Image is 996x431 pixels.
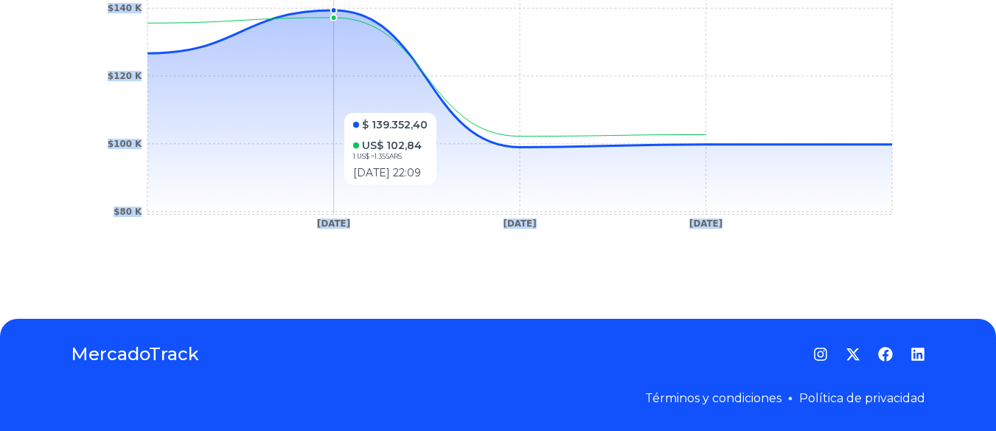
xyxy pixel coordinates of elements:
a: Política de privacidad [799,391,925,405]
a: Términos y condiciones [645,391,781,405]
a: MercadoTrack [71,342,199,366]
tspan: $100 K [108,139,142,149]
a: Facebook [878,347,893,362]
tspan: $120 K [108,71,142,81]
a: Instagram [813,347,828,362]
a: Twitter [846,347,860,362]
tspan: [DATE] [317,218,350,229]
tspan: [DATE] [504,218,537,229]
tspan: [DATE] [689,218,722,229]
tspan: $140 K [108,3,142,13]
a: LinkedIn [910,347,925,362]
tspan: $80 K [114,207,142,217]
